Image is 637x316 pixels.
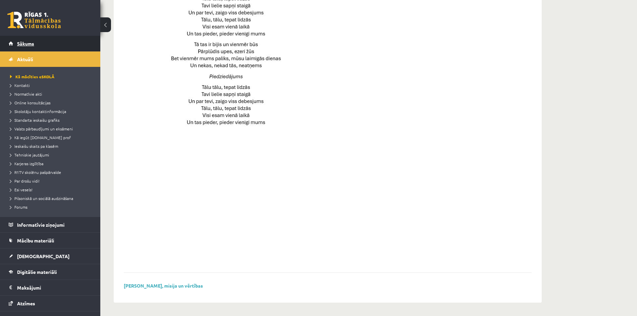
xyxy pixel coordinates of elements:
a: Maksājumi [9,280,92,295]
span: Karjeras izglītība [10,161,43,166]
a: Normatīvie akti [10,91,94,97]
span: R1TV skolēnu pašpārvalde [10,170,61,175]
legend: Informatīvie ziņojumi [17,217,92,232]
span: Valsts pārbaudījumi un eksāmeni [10,126,73,131]
a: Standarta ieskaišu grafiks [10,117,94,123]
a: Skolotāju kontaktinformācija [10,108,94,114]
a: R1TV skolēnu pašpārvalde [10,169,94,175]
span: Atzīmes [17,300,35,306]
span: Kontakti [10,83,30,88]
a: Mācību materiāli [9,233,92,248]
span: Kā mācīties eSKOLĀ [10,74,55,79]
a: Ieskaišu skaits pa klasēm [10,143,94,149]
span: Par drošu vidi! [10,178,39,184]
a: Par drošu vidi! [10,178,94,184]
span: Digitālie materiāli [17,269,57,275]
span: [DEMOGRAPHIC_DATA] [17,253,70,259]
span: Normatīvie akti [10,91,42,97]
span: Online konsultācijas [10,100,50,105]
a: Aktuāli [9,51,92,67]
a: Digitālie materiāli [9,264,92,280]
span: Sākums [17,40,34,46]
a: [PERSON_NAME], misija un vērtības [124,283,203,289]
a: [DEMOGRAPHIC_DATA] [9,248,92,264]
span: Ieskaišu skaits pa klasēm [10,143,58,149]
legend: Maksājumi [17,280,92,295]
span: Pilsoniskā un sociālā audzināšana [10,196,73,201]
a: Informatīvie ziņojumi [9,217,92,232]
a: Atzīmes [9,296,92,311]
a: Sākums [9,36,92,51]
a: Pilsoniskā un sociālā audzināšana [10,195,94,201]
span: Esi vesels! [10,187,32,192]
a: Online konsultācijas [10,100,94,106]
a: Tehniskie jautājumi [10,152,94,158]
span: Skolotāju kontaktinformācija [10,109,66,114]
a: Rīgas 1. Tālmācības vidusskola [7,12,61,28]
span: Tehniskie jautājumi [10,152,49,157]
a: Kā iegūt [DOMAIN_NAME] prof [10,134,94,140]
a: Kontakti [10,82,94,88]
span: Aktuāli [17,56,33,62]
span: Mācību materiāli [17,237,54,243]
span: Forums [10,204,27,210]
a: Valsts pārbaudījumi un eksāmeni [10,126,94,132]
a: Esi vesels! [10,187,94,193]
a: Karjeras izglītība [10,161,94,167]
a: Kā mācīties eSKOLĀ [10,74,94,80]
span: Standarta ieskaišu grafiks [10,117,60,123]
span: Kā iegūt [DOMAIN_NAME] prof [10,135,71,140]
a: Forums [10,204,94,210]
